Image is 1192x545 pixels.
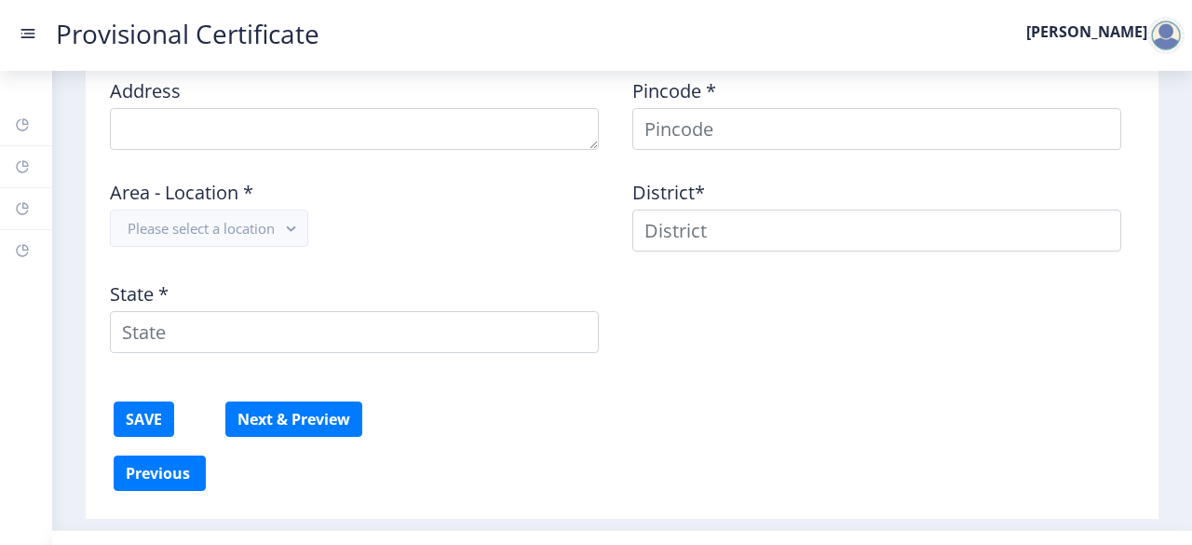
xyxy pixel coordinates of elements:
[110,285,169,304] label: State *
[110,184,253,202] label: Area - Location *
[114,402,174,437] button: SAVE
[37,24,338,44] a: Provisional Certificate
[114,456,206,491] button: Previous ‍
[632,108,1121,150] input: Pincode
[110,210,308,247] button: Please select a location
[632,210,1121,252] input: District
[225,402,362,437] button: Next & Preview
[110,82,181,101] label: Address
[632,82,716,101] label: Pincode *
[1026,24,1147,39] label: [PERSON_NAME]
[110,311,599,353] input: State
[632,184,705,202] label: District*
